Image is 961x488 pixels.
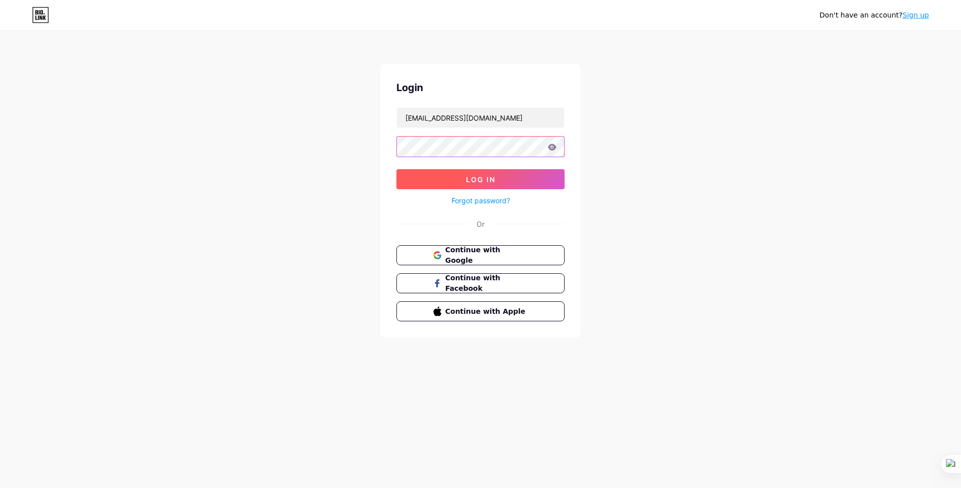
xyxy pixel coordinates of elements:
[902,11,929,19] a: Sign up
[476,219,485,229] div: Or
[445,273,528,294] span: Continue with Facebook
[445,245,528,266] span: Continue with Google
[451,195,510,206] a: Forgot password?
[396,80,565,95] div: Login
[819,10,929,21] div: Don't have an account?
[397,108,564,128] input: Username
[466,175,496,184] span: Log In
[445,306,528,317] span: Continue with Apple
[396,301,565,321] button: Continue with Apple
[396,245,565,265] button: Continue with Google
[396,273,565,293] button: Continue with Facebook
[396,169,565,189] button: Log In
